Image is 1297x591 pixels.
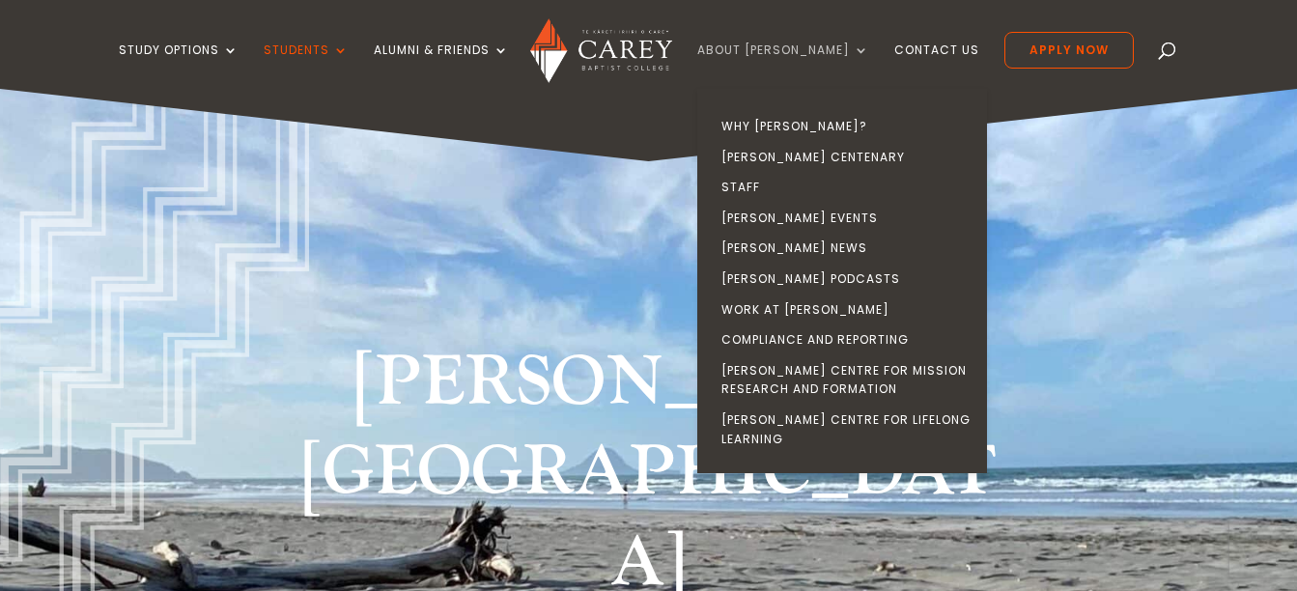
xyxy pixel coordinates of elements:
[702,172,992,203] a: Staff
[702,233,992,264] a: [PERSON_NAME] News
[374,43,509,89] a: Alumni & Friends
[702,295,992,325] a: Work at [PERSON_NAME]
[530,18,672,83] img: Carey Baptist College
[1004,32,1134,69] a: Apply Now
[702,203,992,234] a: [PERSON_NAME] Events
[702,142,992,173] a: [PERSON_NAME] Centenary
[894,43,979,89] a: Contact Us
[702,355,992,405] a: [PERSON_NAME] Centre for Mission Research and Formation
[697,43,869,89] a: About [PERSON_NAME]
[702,264,992,295] a: [PERSON_NAME] Podcasts
[702,324,992,355] a: Compliance and Reporting
[264,43,349,89] a: Students
[702,111,992,142] a: Why [PERSON_NAME]?
[119,43,239,89] a: Study Options
[702,405,992,454] a: [PERSON_NAME] Centre for Lifelong Learning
